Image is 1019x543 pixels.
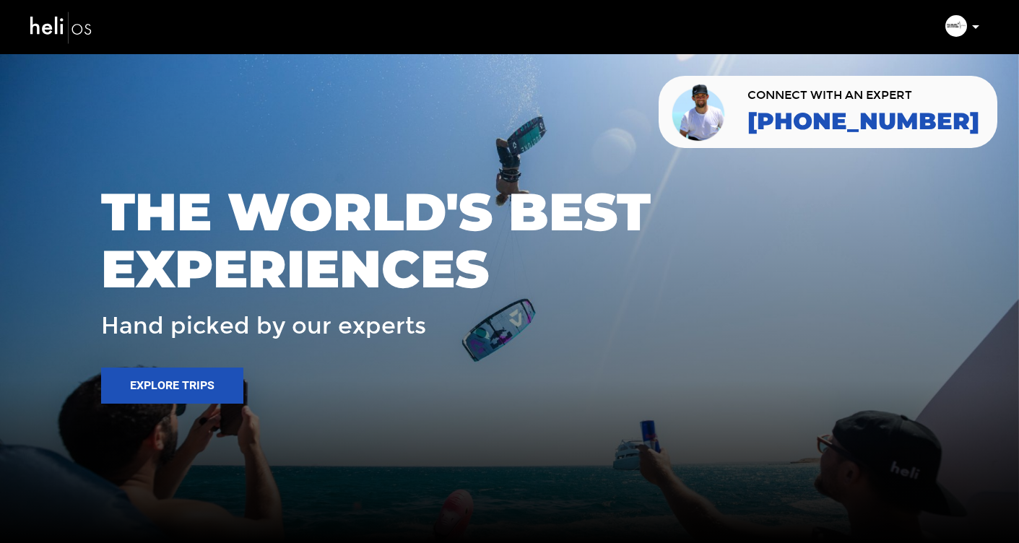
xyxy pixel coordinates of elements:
[29,8,94,46] img: heli-logo
[669,82,729,142] img: contact our team
[747,90,979,101] span: CONNECT WITH AN EXPERT
[945,15,967,37] img: 2fc09df56263535bfffc428f72fcd4c8.png
[101,368,243,404] button: Explore Trips
[747,108,979,134] a: [PHONE_NUMBER]
[101,313,426,339] span: Hand picked by our experts
[101,183,918,297] span: THE WORLD'S BEST EXPERIENCES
